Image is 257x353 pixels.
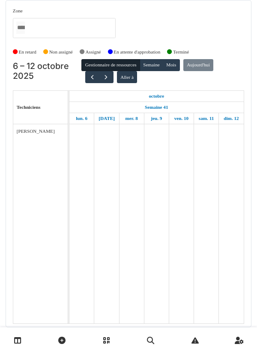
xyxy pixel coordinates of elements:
[149,113,164,124] a: 9 octobre 2025
[197,113,216,124] a: 11 octobre 2025
[173,48,189,56] label: Terminé
[146,91,166,102] a: 6 octobre 2025
[140,59,163,71] button: Semaine
[117,71,137,83] button: Aller à
[114,48,160,56] label: En attente d'approbation
[13,7,23,15] label: Zone
[49,48,73,56] label: Non assigné
[85,71,99,84] button: Précédent
[183,59,213,71] button: Aujourd'hui
[96,113,117,124] a: 7 octobre 2025
[172,113,191,124] a: 10 octobre 2025
[16,21,25,34] input: Tous
[123,113,140,124] a: 8 octobre 2025
[81,59,140,71] button: Gestionnaire de ressources
[221,113,241,124] a: 12 octobre 2025
[74,113,90,124] a: 6 octobre 2025
[143,102,170,113] a: Semaine 41
[13,61,82,81] h2: 6 – 12 octobre 2025
[17,105,41,110] span: Techniciens
[86,48,101,56] label: Assigné
[99,71,113,84] button: Suivant
[163,59,180,71] button: Mois
[19,48,36,56] label: En retard
[17,129,55,134] span: [PERSON_NAME]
